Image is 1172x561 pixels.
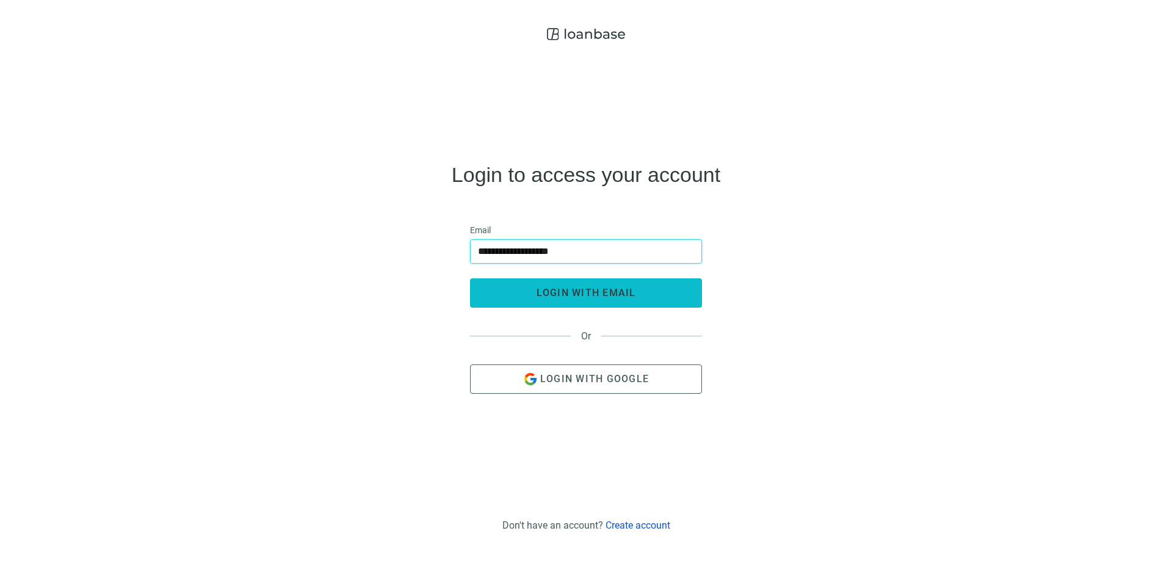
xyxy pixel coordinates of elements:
span: login with email [537,287,636,299]
button: login with email [470,278,702,308]
button: Login with Google [470,364,702,394]
a: Create account [606,519,670,531]
span: Email [470,223,491,237]
span: Login with Google [540,373,649,385]
h4: Login to access your account [452,165,720,184]
div: Don't have an account? [502,519,670,531]
span: Or [571,330,601,342]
